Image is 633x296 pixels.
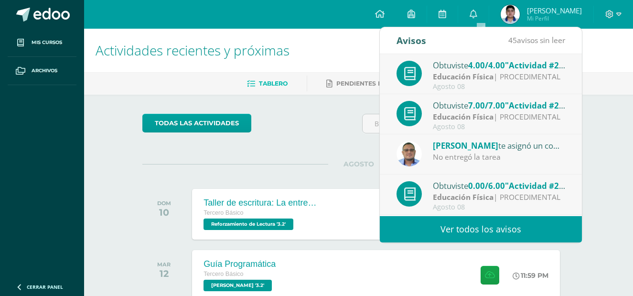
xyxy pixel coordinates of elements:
[433,192,494,202] strong: Educación Física
[157,268,171,279] div: 12
[363,114,574,133] input: Busca una actividad próxima aquí...
[527,14,582,22] span: Mi Perfil
[397,27,426,54] div: Avisos
[204,198,318,208] div: Taller de escritura: La entrevista
[397,141,422,166] img: 2b8a8d37dfce9e9e6e54bdeb0b7e5ca7.png
[433,140,498,151] span: [PERSON_NAME]
[433,83,566,91] div: Agosto 08
[508,35,565,45] span: avisos sin leer
[505,100,565,111] span: "Actividad #2"
[433,71,494,82] strong: Educación Física
[326,76,418,91] a: Pendientes de entrega
[433,179,566,192] div: Obtuviste en
[157,261,171,268] div: MAR
[433,152,566,163] div: No entregó la tarea
[501,5,520,24] img: e65a1fc690f6568f4bad93228fb22864.png
[204,271,243,277] span: Tercero Básico
[204,280,272,291] span: PEREL '3.2'
[433,99,566,111] div: Obtuviste en
[505,60,565,71] span: "Actividad #2"
[204,219,293,230] span: Reforzamiento de Lectura '3.2'
[433,192,566,203] div: | PROCEDIMENTAL
[433,203,566,211] div: Agosto 08
[380,216,582,242] a: Ver todos los avisos
[433,59,566,71] div: Obtuviste en
[433,111,494,122] strong: Educación Física
[527,6,582,15] span: [PERSON_NAME]
[336,80,418,87] span: Pendientes de entrega
[433,139,566,152] div: te asignó un comentario en 'Actividad #2' para 'Educación Física'
[27,284,63,290] span: Cerrar panel
[508,35,517,45] span: 45
[433,71,566,82] div: | PROCEDIMENTAL
[204,259,276,269] div: Guía Programática
[468,60,505,71] span: 4.00/4.00
[513,271,548,280] div: 11:59 PM
[328,160,389,168] span: AGOSTO
[247,76,288,91] a: Tablero
[433,111,566,122] div: | PROCEDIMENTAL
[259,80,288,87] span: Tablero
[142,114,251,132] a: todas las Actividades
[8,57,76,85] a: Archivos
[32,67,57,75] span: Archivos
[32,39,62,46] span: Mis cursos
[468,100,505,111] span: 7.00/7.00
[157,207,171,218] div: 10
[505,180,565,191] span: "Actividad #2"
[157,200,171,207] div: DOM
[468,180,505,191] span: 0.00/6.00
[433,123,566,131] div: Agosto 08
[8,29,76,57] a: Mis cursos
[204,209,243,216] span: Tercero Básico
[96,41,290,59] span: Actividades recientes y próximas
